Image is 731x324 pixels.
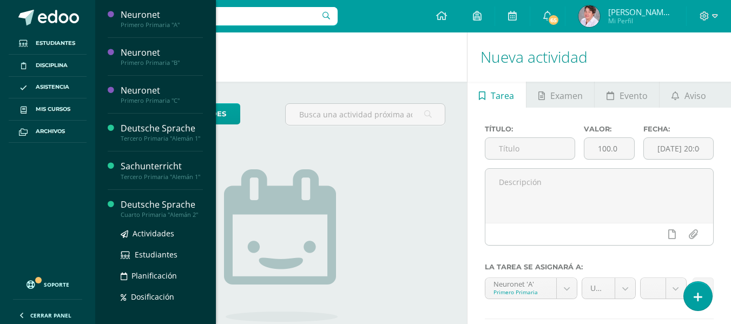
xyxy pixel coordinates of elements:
label: Título: [485,125,575,133]
span: Estudiantes [135,249,177,260]
a: Disciplina [9,55,87,77]
div: Neuronet [121,84,203,97]
div: Neuronet [121,9,203,21]
label: Fecha: [643,125,714,133]
div: Tercero Primaria "Alemán 1" [121,135,203,142]
a: NeuronetPrimero Primaria "B" [121,47,203,67]
a: Soporte [13,270,82,296]
a: Aviso [660,82,717,108]
a: Neuronet 'A'Primero Primaria [485,278,577,299]
input: Título [485,138,575,159]
div: Tercero Primaria "Alemán 1" [121,173,203,181]
span: Cerrar panel [30,312,71,319]
a: Deutsche SpracheTercero Primaria "Alemán 1" [121,122,203,142]
h1: Nueva actividad [480,32,718,82]
a: Unidad 4 [582,278,635,299]
span: Disciplina [36,61,68,70]
span: 65 [548,14,559,26]
div: Primero Primaria [493,288,549,296]
img: no_activities.png [224,169,338,322]
a: Mis cursos [9,98,87,121]
div: Cuarto Primaria "Alemán 2" [121,211,203,219]
div: Primero Primaria "C" [121,97,203,104]
div: Deutsche Sprache [121,199,203,211]
img: e25b2687233f2d436f85fc9313f9d881.png [578,5,600,27]
input: Busca una actividad próxima aquí... [286,104,444,125]
a: NeuronetPrimero Primaria "A" [121,9,203,29]
span: Mi Perfil [608,16,673,25]
span: Soporte [44,281,69,288]
div: Neuronet 'A' [493,278,549,288]
div: Primero Primaria "B" [121,59,203,67]
a: Estudiantes [9,32,87,55]
span: Aviso [684,83,706,109]
input: Busca un usuario... [102,7,338,25]
div: Sachunterricht [121,160,203,173]
a: NeuronetPrimero Primaria "C" [121,84,203,104]
span: [PERSON_NAME] del [PERSON_NAME] [608,6,673,17]
span: Evento [620,83,648,109]
span: Actividades [133,228,174,239]
input: Puntos máximos [584,138,634,159]
a: Deutsche SpracheCuarto Primaria "Alemán 2" [121,199,203,219]
input: Fecha de entrega [644,138,713,159]
label: Valor: [584,125,635,133]
a: Dosificación [121,290,203,303]
div: Deutsche Sprache [121,122,203,135]
span: Asistencia [36,83,69,91]
div: Primero Primaria "A" [121,21,203,29]
span: Unidad 4 [590,278,607,299]
h1: Actividades [108,32,454,82]
a: Tarea [467,82,526,108]
a: SachunterrichtTercero Primaria "Alemán 1" [121,160,203,180]
a: Examen [526,82,594,108]
span: Mis cursos [36,105,70,114]
label: La tarea se asignará a: [485,263,714,271]
a: Estudiantes [121,248,203,261]
span: Examen [550,83,583,109]
a: Asistencia [9,77,87,99]
a: Planificación [121,269,203,282]
span: Dosificación [131,292,174,302]
span: Archivos [36,127,65,136]
a: Archivos [9,121,87,143]
span: Planificación [131,270,177,281]
span: Estudiantes [36,39,75,48]
a: Actividades [121,227,203,240]
span: Tarea [491,83,514,109]
div: Neuronet [121,47,203,59]
a: Evento [595,82,659,108]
